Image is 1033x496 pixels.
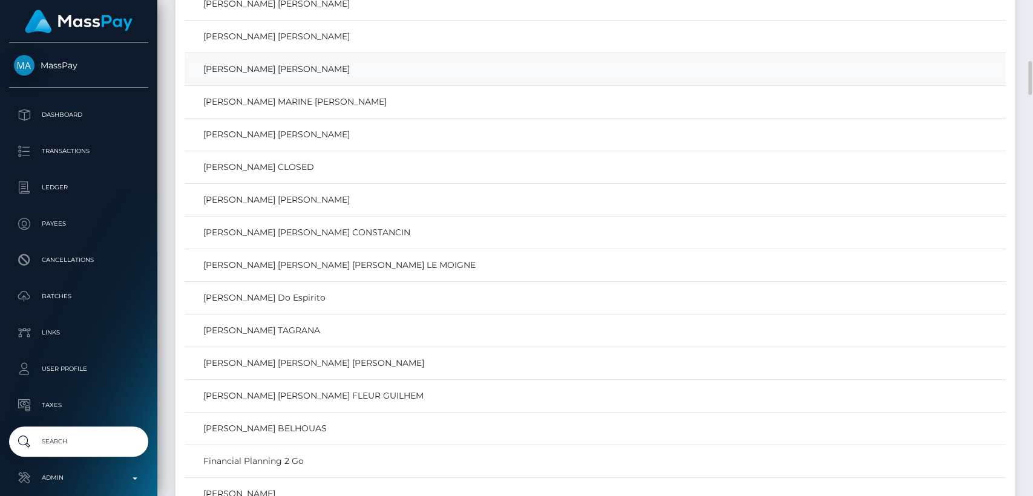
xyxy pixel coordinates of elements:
p: Transactions [14,142,143,160]
p: Payees [14,215,143,233]
a: [PERSON_NAME] [PERSON_NAME] [PERSON_NAME] LE MOIGNE [189,256,1002,274]
a: [PERSON_NAME] [PERSON_NAME] [189,28,1002,45]
p: Dashboard [14,106,143,124]
a: Search [9,426,148,457]
a: [PERSON_NAME] Do Espirito [189,289,1002,307]
a: [PERSON_NAME] CLOSED [189,158,1002,176]
a: User Profile [9,354,148,384]
img: MassPay [14,55,34,76]
a: Links [9,318,148,348]
a: [PERSON_NAME] TAGRANA [189,322,1002,339]
img: MassPay Logo [25,10,133,33]
p: Batches [14,287,143,305]
p: Admin [14,469,143,487]
a: Transactions [9,136,148,166]
a: Admin [9,463,148,493]
a: Cancellations [9,245,148,275]
a: Financial Planning 2 Go [189,452,1002,470]
p: Search [14,432,143,451]
p: Taxes [14,396,143,414]
p: User Profile [14,360,143,378]
a: [PERSON_NAME] [PERSON_NAME] FLEUR GUILHEM [189,387,1002,405]
a: Ledger [9,172,148,203]
a: Dashboard [9,100,148,130]
a: [PERSON_NAME] [PERSON_NAME] CONSTANCIN [189,224,1002,241]
a: [PERSON_NAME] [PERSON_NAME] [189,191,1002,209]
a: [PERSON_NAME] [PERSON_NAME] [189,126,1002,143]
a: Taxes [9,390,148,420]
p: Cancellations [14,251,143,269]
p: Ledger [14,178,143,197]
a: [PERSON_NAME] [PERSON_NAME] [PERSON_NAME] [189,354,1002,372]
span: MassPay [9,60,148,71]
a: [PERSON_NAME] MARINE [PERSON_NAME] [189,93,1002,111]
a: [PERSON_NAME] [PERSON_NAME] [189,60,1002,78]
a: Payees [9,209,148,239]
p: Links [14,324,143,342]
a: [PERSON_NAME] BELHOUAS [189,420,1002,437]
a: Batches [9,281,148,312]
